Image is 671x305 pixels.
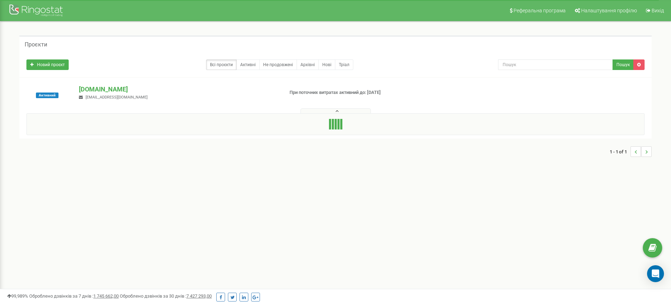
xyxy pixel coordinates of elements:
[186,293,212,299] u: 7 427 293,00
[206,59,237,70] a: Всі проєкти
[647,265,664,282] div: Open Intercom Messenger
[259,59,297,70] a: Не продовжені
[610,146,630,157] span: 1 - 1 of 1
[86,95,148,100] span: [EMAIL_ADDRESS][DOMAIN_NAME]
[335,59,353,70] a: Тріал
[36,93,58,98] span: Активний
[498,59,613,70] input: Пошук
[120,293,212,299] span: Оброблено дзвінків за 30 днів :
[290,89,436,96] p: При поточних витратах активний до: [DATE]
[26,59,69,70] a: Новий проєкт
[514,8,566,13] span: Реферальна програма
[652,8,664,13] span: Вихід
[613,59,634,70] button: Пошук
[29,293,119,299] span: Оброблено дзвінків за 7 днів :
[7,293,28,299] span: 99,989%
[297,59,319,70] a: Архівні
[581,8,637,13] span: Налаштування профілю
[79,85,278,94] p: [DOMAIN_NAME]
[318,59,335,70] a: Нові
[236,59,260,70] a: Активні
[25,42,47,48] h5: Проєкти
[610,139,652,164] nav: ...
[93,293,119,299] u: 1 745 662,00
